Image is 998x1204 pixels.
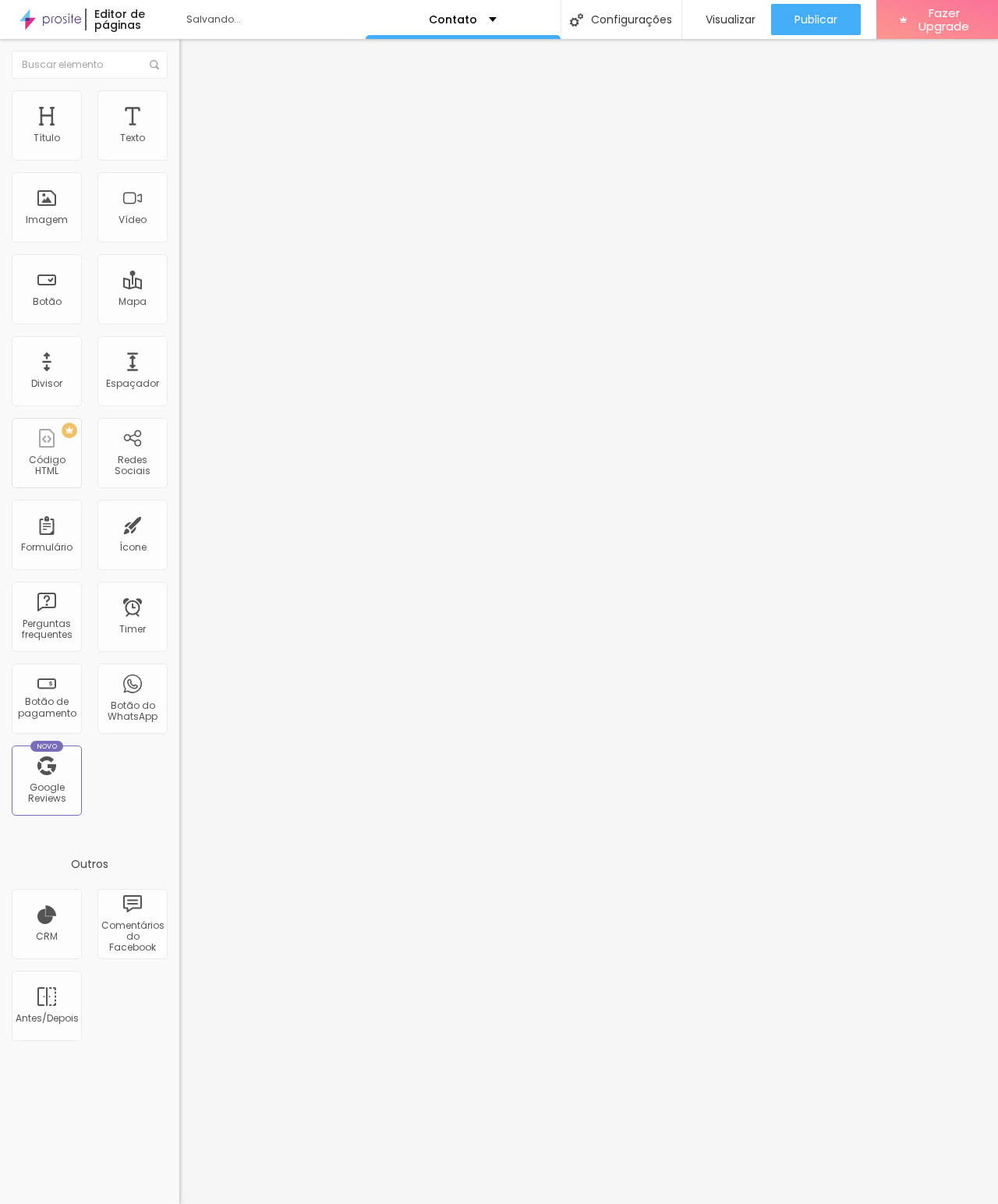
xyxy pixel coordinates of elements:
div: Código HTML [16,455,77,477]
div: Redes Sociais [101,455,163,477]
span: Fazer Upgrade [914,6,975,34]
div: Ícone [119,542,147,553]
button: Visualizar [682,4,771,35]
div: Título [34,133,60,143]
img: Icone [150,60,159,69]
input: Buscar elemento [12,51,168,79]
div: Salvando... [186,15,366,24]
div: Editor de páginas [85,9,170,30]
div: Imagem [26,214,68,225]
div: Comentários do Facebook [101,920,163,954]
div: Botão de pagamento [16,696,77,719]
div: Antes/Depois [16,1013,77,1024]
div: Botão do WhatsApp [101,700,163,723]
div: Divisor [31,378,62,389]
span: Visualizar [706,13,756,26]
div: Timer [119,624,146,635]
div: CRM [36,931,58,942]
div: Texto [120,133,145,143]
div: Mapa [119,296,147,307]
div: Perguntas frequentes [16,618,77,641]
iframe: Editor [179,39,998,1204]
div: Vídeo [119,214,147,225]
p: Contato [429,14,477,25]
button: Publicar [771,4,861,35]
div: Espaçador [106,378,159,389]
div: Formulário [21,542,73,553]
div: Novo [30,741,64,752]
img: Icone [570,13,583,27]
span: Publicar [795,13,837,26]
div: Botão [33,296,62,307]
div: Google Reviews [16,782,77,805]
